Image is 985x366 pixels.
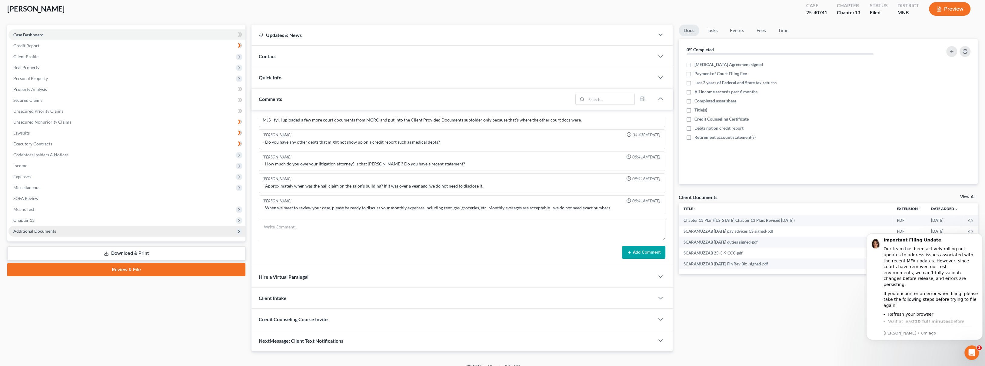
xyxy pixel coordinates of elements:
[259,96,282,102] span: Comments
[806,9,827,16] div: 25-40741
[837,2,860,9] div: Chapter
[870,2,888,9] div: Status
[864,226,985,363] iframe: Intercom notifications message
[679,215,892,226] td: Chapter 13 Plan ([US_STATE] Chapter 13 Plan: Revised [DATE])
[694,107,707,113] span: Title(s)
[773,25,795,36] a: Timer
[926,215,963,226] td: [DATE]
[684,206,697,211] a: Titleunfold_more
[8,193,245,204] a: SOFA Review
[806,2,827,9] div: Case
[632,198,660,204] span: 09:41AM[DATE]
[259,338,343,344] span: NextMessage: Client Text Notifications
[892,215,926,226] td: PDF
[13,152,68,157] span: Codebtors Insiders & Notices
[679,226,892,237] td: SCARAMUZZAB [DATE] pay advices CS signed-pdf
[13,185,40,190] span: Miscellaneous
[13,163,27,168] span: Income
[8,128,245,138] a: Lawsuits
[13,54,38,59] span: Client Profile
[837,9,860,16] div: Chapter
[263,183,661,189] div: - Approximately when was the hail claim on the salon's building? If it was over a year ago, we do...
[13,174,31,179] span: Expenses
[679,25,699,36] a: Docs
[8,117,245,128] a: Unsecured Nonpriority Claims
[632,154,660,160] span: 09:41AM[DATE]
[694,71,747,77] span: Payment of Court Filing Fee
[259,274,308,280] span: Hire a Virtual Paralegal
[679,237,892,248] td: SCARAMUZZAB [DATE] duties signed-pdf
[13,108,63,114] span: Unsecured Priority Claims
[694,134,756,140] span: Retirement account statement(s)
[7,263,245,276] a: Review & File
[586,94,634,105] input: Search...
[259,32,647,38] div: Updates & News
[694,62,763,68] span: [MEDICAL_DATA] Agreement signed
[13,119,71,125] span: Unsecured Nonpriority Claims
[263,132,291,138] div: [PERSON_NAME]
[13,98,42,103] span: Secured Claims
[897,9,919,16] div: MNB
[964,345,979,360] iframe: Intercom live chat
[13,130,30,135] span: Lawsuits
[725,25,749,36] a: Events
[679,248,892,258] td: SCARAMUZZAB 25-3-9 CCC-pdf
[855,9,860,15] span: 13
[263,161,661,167] div: - How much do you owe your litigation attorney? Is that [PERSON_NAME]? Do you have a recent state...
[263,176,291,182] div: [PERSON_NAME]
[633,132,660,138] span: 04:43PM[DATE]
[694,80,777,86] span: Last 2 years of Federal and State tax returns
[694,116,749,122] span: Credit Counseling Certificate
[955,207,958,211] i: expand_more
[8,84,245,95] a: Property Analysis
[632,176,660,182] span: 09:41AM[DATE]
[702,25,723,36] a: Tasks
[13,218,35,223] span: Chapter 13
[259,295,287,301] span: Client Intake
[751,25,771,36] a: Fees
[8,40,245,51] a: Credit Report
[977,345,982,350] span: 2
[960,195,975,199] a: View All
[8,106,245,117] a: Unsecured Priority Claims
[693,207,697,211] i: unfold_more
[13,207,34,212] span: Means Test
[263,117,661,123] div: MJS - fyi, I uploaded a few more court documents from MCRO and put into the Client Provided Docum...
[13,196,38,201] span: SOFA Review
[694,98,736,104] span: Completed asset sheet
[13,228,56,234] span: Additional Documents
[622,246,665,259] button: Add Comment
[679,194,717,200] div: Client Documents
[694,125,744,131] span: Debts not on credit report
[7,4,65,13] span: [PERSON_NAME]
[259,316,328,322] span: Credit Counseling Course Invite
[13,141,52,146] span: Executory Contracts
[263,205,661,211] div: - When we meet to review your case, please be ready to discuss your monthly expenses including re...
[929,2,970,16] button: Preview
[263,154,291,160] div: [PERSON_NAME]
[7,246,245,261] a: Download & Print
[897,2,919,9] div: District
[679,258,892,269] td: SCARAMUZZAB [DATE] Fin Rev Biz -signed-pdf
[259,53,276,59] span: Contact
[8,95,245,106] a: Secured Claims
[13,87,47,92] span: Property Analysis
[8,29,245,40] a: Case Dashboard
[13,65,39,70] span: Real Property
[13,43,39,48] span: Credit Report
[263,198,291,204] div: [PERSON_NAME]
[918,207,921,211] i: unfold_more
[870,9,888,16] div: Filed
[13,76,48,81] span: Personal Property
[263,139,661,145] div: - Do you have any other debts that might not show up on a credit report such as medical debts?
